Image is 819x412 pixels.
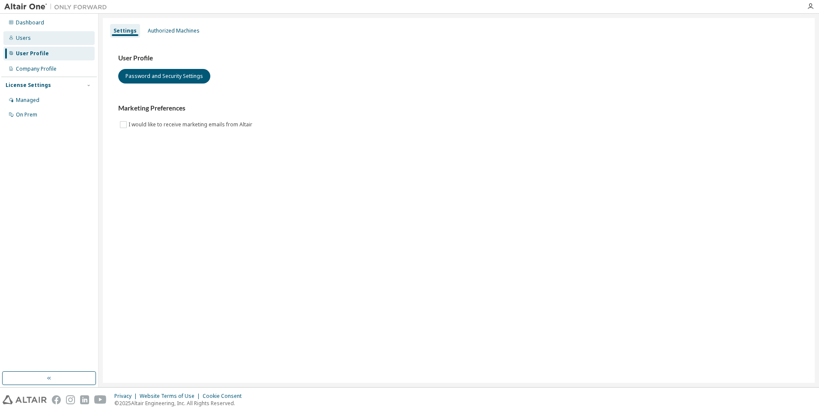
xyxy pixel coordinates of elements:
img: instagram.svg [66,395,75,404]
div: Authorized Machines [148,27,200,34]
div: On Prem [16,111,37,118]
img: Altair One [4,3,111,11]
div: Privacy [114,393,140,400]
div: Company Profile [16,66,57,72]
div: Settings [114,27,137,34]
div: Dashboard [16,19,44,26]
img: youtube.svg [94,395,107,404]
img: linkedin.svg [80,395,89,404]
img: altair_logo.svg [3,395,47,404]
div: Managed [16,97,39,104]
img: facebook.svg [52,395,61,404]
div: User Profile [16,50,49,57]
p: © 2025 Altair Engineering, Inc. All Rights Reserved. [114,400,247,407]
div: Website Terms of Use [140,393,203,400]
h3: User Profile [118,54,799,63]
div: Users [16,35,31,42]
button: Password and Security Settings [118,69,210,84]
div: License Settings [6,82,51,89]
h3: Marketing Preferences [118,104,799,113]
label: I would like to receive marketing emails from Altair [129,119,254,130]
div: Cookie Consent [203,393,247,400]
